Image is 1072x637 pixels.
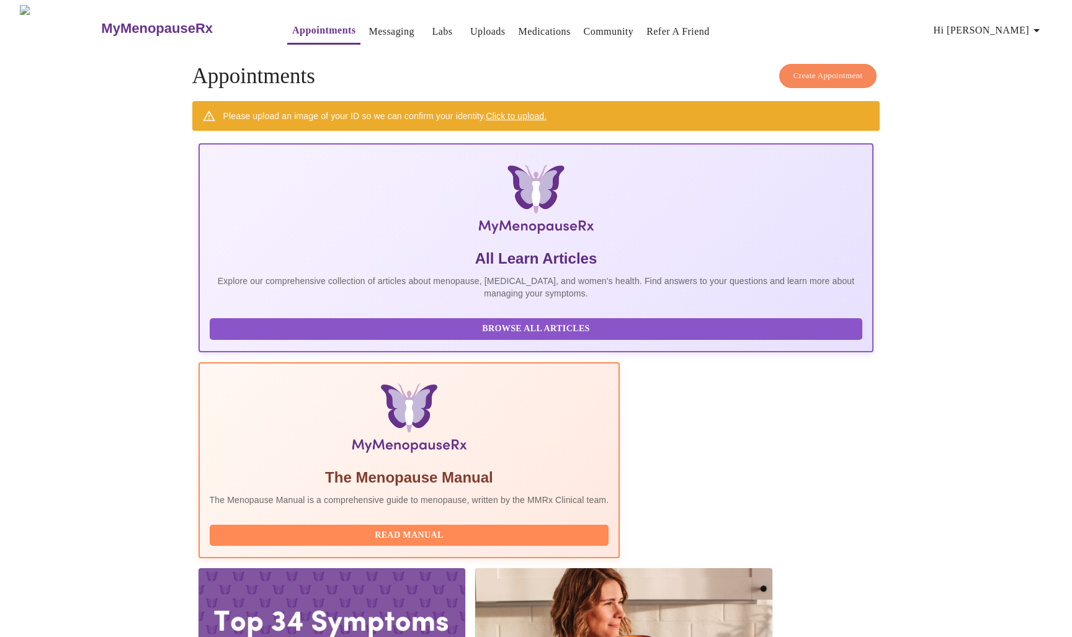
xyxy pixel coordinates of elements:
span: Hi [PERSON_NAME] [934,22,1044,39]
button: Create Appointment [779,64,877,88]
a: Click to upload. [486,111,547,121]
button: Labs [422,19,462,44]
img: MyMenopauseRx Logo [20,5,100,51]
h5: The Menopause Manual [210,468,609,488]
h5: All Learn Articles [210,249,863,269]
button: Medications [513,19,575,44]
div: Please upload an image of your ID so we can confirm your identity. [223,105,547,127]
a: Read Manual [210,529,612,540]
span: Browse All Articles [222,321,851,337]
span: Create Appointment [793,69,863,83]
a: Messaging [368,23,414,40]
a: Browse All Articles [210,323,866,333]
a: Uploads [470,23,506,40]
p: The Menopause Manual is a comprehensive guide to menopause, written by the MMRx Clinical team. [210,494,609,506]
a: Labs [432,23,452,40]
p: Explore our comprehensive collection of articles about menopause, [MEDICAL_DATA], and women's hea... [210,275,863,300]
button: Community [579,19,639,44]
a: MyMenopauseRx [100,7,262,50]
button: Hi [PERSON_NAME] [929,18,1049,43]
button: Appointments [287,18,360,45]
img: Menopause Manual [273,383,545,458]
h4: Appointments [192,64,880,89]
a: Community [584,23,634,40]
a: Appointments [292,22,355,39]
button: Browse All Articles [210,318,863,340]
a: Medications [518,23,570,40]
h3: MyMenopauseRx [101,20,213,37]
button: Uploads [465,19,511,44]
button: Read Manual [210,525,609,546]
button: Refer a Friend [641,19,715,44]
span: Read Manual [222,528,597,543]
img: MyMenopauseRx Logo [311,164,761,239]
button: Messaging [364,19,419,44]
a: Refer a Friend [646,23,710,40]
